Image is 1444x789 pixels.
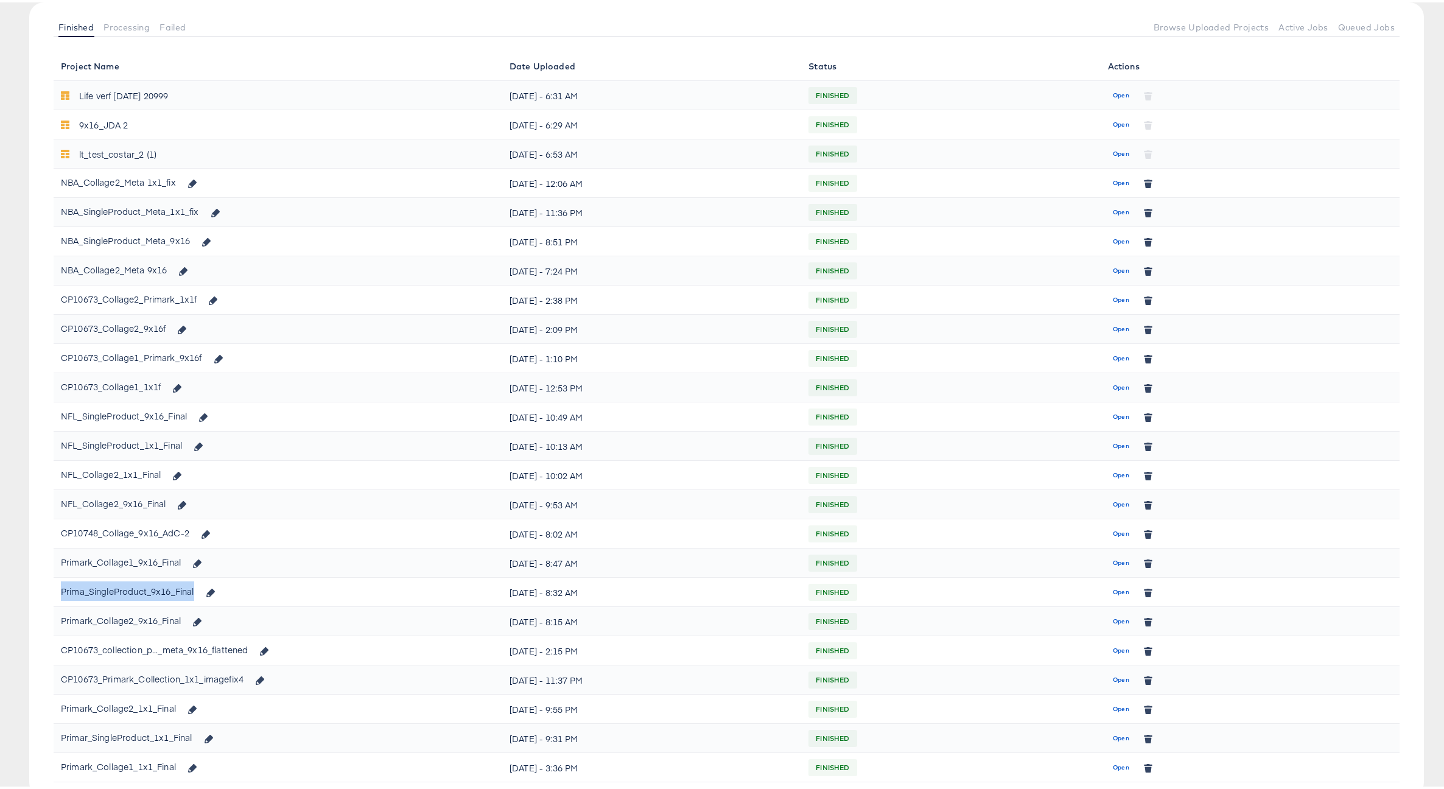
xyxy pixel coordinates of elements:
[1108,580,1134,600] button: Open
[808,259,857,278] span: FINISHED
[61,404,216,424] div: NFL_SingleProduct_9x16_Final
[510,756,794,775] div: [DATE] - 3:36 PM
[808,726,857,746] span: FINISHED
[510,434,794,454] div: [DATE] - 10:13 AM
[1108,726,1134,746] button: Open
[61,316,194,337] div: CP10673_Collage2_9x16f
[808,434,857,454] span: FINISHED
[1108,142,1134,161] button: Open
[1113,731,1129,742] span: Open
[1113,146,1129,157] span: Open
[61,725,220,746] div: Primar_SingleProduct_1x1_Final
[808,171,857,191] span: FINISHED
[1113,760,1129,771] span: Open
[510,230,794,249] div: [DATE] - 8:51 PM
[1113,526,1129,537] span: Open
[510,317,794,337] div: [DATE] - 2:09 PM
[808,609,857,629] span: FINISHED
[79,142,156,161] div: lt_test_costar_2 (1)
[61,258,195,278] div: NBA_Collage2_Meta 9x16
[510,668,794,687] div: [DATE] - 11:37 PM
[1113,468,1129,479] span: Open
[1113,438,1129,449] span: Open
[1108,434,1134,454] button: Open
[1113,175,1129,186] span: Open
[510,346,794,366] div: [DATE] - 1:10 PM
[510,580,794,600] div: [DATE] - 8:32 AM
[1108,522,1134,541] button: Open
[1113,497,1129,508] span: Open
[1113,321,1129,332] span: Open
[510,522,794,541] div: [DATE] - 8:02 AM
[1108,668,1134,687] button: Open
[808,288,857,307] span: FINISHED
[1108,317,1134,337] button: Open
[1108,609,1134,629] button: Open
[54,49,502,79] th: Project Name
[1113,234,1129,245] span: Open
[61,462,189,483] div: NFL_Collage2_1x1_Final
[808,346,857,366] span: FINISHED
[1113,380,1129,391] span: Open
[1113,292,1129,303] span: Open
[61,199,227,220] div: NBA_SingleProduct_Meta_1x1_fix
[808,376,857,395] span: FINISHED
[801,49,1100,79] th: Status
[61,667,272,687] div: CP10673_Primark_Collection_1x1_imagefix4
[1154,20,1269,30] span: Browse Uploaded Projects
[1108,288,1134,307] button: Open
[61,579,222,600] div: Prima_SingleProduct_9x16_Final
[808,580,857,600] span: FINISHED
[808,493,857,512] span: FINISHED
[1113,614,1129,625] span: Open
[1108,113,1134,132] button: Open
[510,376,794,395] div: [DATE] - 12:53 PM
[1108,259,1134,278] button: Open
[510,493,794,512] div: [DATE] - 9:53 AM
[510,463,794,483] div: [DATE] - 10:02 AM
[1113,409,1129,420] span: Open
[1113,643,1129,654] span: Open
[510,609,794,629] div: [DATE] - 8:15 AM
[510,113,794,132] div: [DATE] - 6:29 AM
[1113,205,1129,216] span: Open
[61,228,218,249] div: NBA_SingleProduct_Meta_9x16
[1108,639,1134,658] button: Open
[1108,346,1134,366] button: Open
[510,405,794,424] div: [DATE] - 10:49 AM
[1113,672,1129,683] span: Open
[61,345,230,366] div: CP10673_Collage1_Primark_9x16f
[61,491,194,512] div: NFL_Collage2_9x16_Final
[103,20,150,30] span: Processing
[1108,463,1134,483] button: Open
[61,374,189,395] div: CP10673_Collage1_1x1f
[502,49,801,79] th: Date Uploaded
[1108,376,1134,395] button: Open
[510,726,794,746] div: [DATE] - 9:31 PM
[808,551,857,570] span: FINISHED
[510,288,794,307] div: [DATE] - 2:38 PM
[808,83,857,103] span: FINISHED
[1113,117,1129,128] span: Open
[1278,20,1328,30] span: Active Jobs
[510,200,794,220] div: [DATE] - 11:36 PM
[808,697,857,717] span: FINISHED
[808,522,857,541] span: FINISHED
[1108,493,1134,512] button: Open
[1108,405,1134,424] button: Open
[61,433,210,454] div: NFL_SingleProduct_1x1_Final
[510,142,794,161] div: [DATE] - 6:53 AM
[808,317,857,337] span: FINISHED
[61,287,225,307] div: CP10673_Collage2_Primark_1x1f
[1113,701,1129,712] span: Open
[1113,555,1129,566] span: Open
[1108,200,1134,220] button: Open
[1101,49,1400,79] th: Actions
[1113,351,1129,362] span: Open
[808,142,857,161] span: FINISHED
[510,639,794,658] div: [DATE] - 2:15 PM
[1108,230,1134,249] button: Open
[808,463,857,483] span: FINISHED
[1108,697,1134,717] button: Open
[61,608,209,629] div: Primark_Collage2_9x16_Final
